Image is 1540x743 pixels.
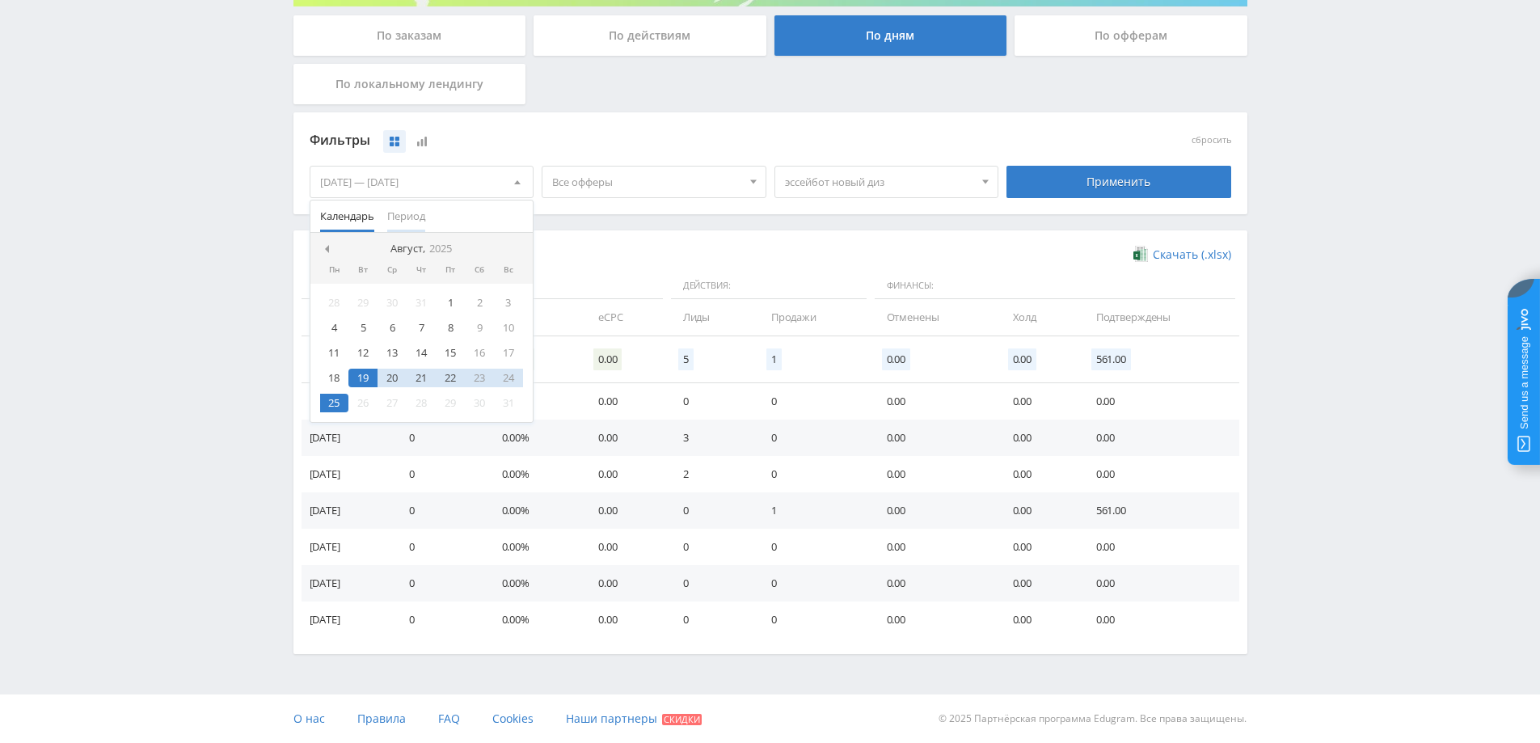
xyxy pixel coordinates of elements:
div: 30 [465,394,494,412]
td: Холд [997,299,1080,336]
td: 0.00 [871,529,997,565]
td: 0.00 [871,602,997,638]
div: 14 [407,344,436,362]
td: [DATE] [302,529,393,565]
td: 0.00 [582,383,667,420]
div: 1 [436,293,465,312]
td: eCPC [582,299,667,336]
td: 0.00 [1080,529,1239,565]
td: 2 [667,456,755,492]
span: Cookies [492,711,534,726]
div: 18 [320,369,349,387]
div: По действиям [534,15,766,56]
td: [DATE] [302,420,393,456]
td: 0 [755,420,871,456]
button: сбросить [1192,135,1231,146]
div: Фильтры [310,129,999,153]
td: 0 [755,383,871,420]
span: Данные: [302,272,663,300]
div: 31 [494,394,523,412]
div: Пт [436,265,465,275]
td: 0.00 [997,529,1080,565]
td: 0 [393,602,486,638]
div: Вс [494,265,523,275]
span: Календарь [320,201,374,232]
td: 0.00 [997,420,1080,456]
td: 0 [393,565,486,602]
td: 0.00 [871,565,997,602]
div: 20 [378,369,407,387]
td: 0.00% [486,602,582,638]
div: По заказам [293,15,526,56]
td: [DATE] [302,602,393,638]
td: 0 [667,529,755,565]
span: 0.00 [882,348,910,370]
span: Финансы: [875,272,1235,300]
td: Продажи [755,299,871,336]
div: 29 [348,293,378,312]
a: Наши партнеры Скидки [566,694,702,743]
td: [DATE] [302,456,393,492]
div: 19 [348,369,378,387]
td: 0 [755,602,871,638]
span: Все офферы [552,167,741,197]
td: 0.00% [486,492,582,529]
span: Скачать (.xlsx) [1153,248,1231,261]
td: 0.00 [1080,456,1239,492]
div: Чт [407,265,436,275]
td: Дата [302,299,393,336]
td: CR [486,299,582,336]
div: По дням [774,15,1007,56]
span: эссейбот новый диз [785,167,974,197]
span: 0.00 [593,348,622,370]
div: 11 [320,344,349,362]
div: 15 [436,344,465,362]
div: 8 [436,319,465,337]
div: 10 [494,319,523,337]
td: 0.00 [1080,602,1239,638]
td: 0 [667,492,755,529]
span: 0.00 [1008,348,1036,370]
div: Сб [465,265,494,275]
td: 0.00 [997,565,1080,602]
div: Применить [1006,166,1231,198]
td: Итого: [302,336,393,383]
td: 0.00 [871,383,997,420]
div: 24 [494,369,523,387]
td: 0 [393,529,486,565]
span: О нас [293,711,325,726]
span: Скидки [662,714,702,725]
div: 30 [378,293,407,312]
div: 31 [407,293,436,312]
td: 0.00 [1080,420,1239,456]
td: 0.00 [582,492,667,529]
i: 2025 [429,243,452,255]
button: Период [381,201,432,232]
td: 0.00% [486,565,582,602]
div: Вт [348,265,378,275]
div: 23 [465,369,494,387]
a: О нас [293,694,325,743]
td: 0.00 [582,602,667,638]
td: 0.00 [997,602,1080,638]
span: 561.00 [1091,348,1131,370]
div: 28 [320,293,349,312]
div: 4 [320,319,349,337]
span: Правила [357,711,406,726]
td: 0 [667,565,755,602]
div: © 2025 Партнёрская программа Edugram. Все права защищены. [778,694,1247,743]
td: 0.00 [582,565,667,602]
td: 0 [667,602,755,638]
td: 0.00% [486,383,582,420]
td: 0.00 [582,529,667,565]
div: 12 [348,344,378,362]
td: 0.00% [486,456,582,492]
div: 3 [494,293,523,312]
div: Пн [320,265,349,275]
div: Ср [378,265,407,275]
td: Подтверждены [1080,299,1239,336]
td: Лиды [667,299,755,336]
span: Действия: [671,272,867,300]
a: FAQ [438,694,460,743]
img: xlsx [1133,246,1147,262]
